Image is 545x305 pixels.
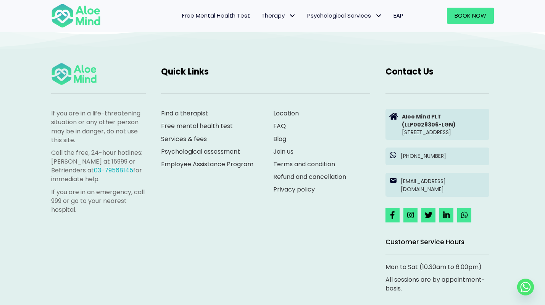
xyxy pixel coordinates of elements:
a: Free Mental Health Test [176,8,256,24]
a: Join us [273,147,293,156]
span: Contact Us [385,66,434,78]
p: [STREET_ADDRESS] [402,113,485,136]
strong: (LLP0028306-LGN) [402,121,456,128]
img: Aloe mind Logo [51,62,97,86]
p: Call the free, 24-hour hotlines: [PERSON_NAME] at 15999 or Befrienders at for immediate help. [51,148,146,184]
a: Find a therapist [161,109,208,118]
p: If you are in a life-threatening situation or any other person may be in danger, do not use this ... [51,109,146,144]
p: All sessions are by appointment-basis. [385,275,489,293]
p: [PHONE_NUMBER] [401,152,485,160]
a: Privacy policy [273,185,315,194]
p: If you are in an emergency, call 999 or go to your nearest hospital. [51,188,146,214]
a: Employee Assistance Program [161,160,253,169]
a: EAP [388,8,409,24]
nav: Menu [111,8,409,24]
a: Book Now [447,8,494,24]
a: TherapyTherapy: submenu [256,8,302,24]
img: Aloe mind Logo [51,3,101,28]
p: Mon to Sat (10.30am to 6.00pm) [385,263,489,271]
p: [EMAIL_ADDRESS][DOMAIN_NAME] [401,177,485,193]
span: Therapy [261,11,296,19]
span: EAP [393,11,403,19]
a: FAQ [273,122,286,130]
a: Aloe Mind PLT(LLP0028306-LGN)[STREET_ADDRESS] [385,109,489,140]
span: Quick Links [161,66,209,78]
span: Psychological Services [307,11,382,19]
strong: Aloe Mind PLT [402,113,441,120]
a: Refund and cancellation [273,172,346,181]
a: Whatsapp [517,279,534,295]
a: Blog [273,135,286,143]
span: Book Now [455,11,486,19]
span: Therapy: submenu [287,10,298,21]
a: [EMAIL_ADDRESS][DOMAIN_NAME] [385,173,489,197]
a: Psychological ServicesPsychological Services: submenu [302,8,388,24]
a: 03-79568145 [94,166,133,175]
span: Customer Service Hours [385,237,464,247]
a: Terms and condition [273,160,335,169]
a: [PHONE_NUMBER] [385,148,489,165]
span: Free Mental Health Test [182,11,250,19]
a: Services & fees [161,135,207,143]
a: Psychological assessment [161,147,240,156]
a: Free mental health test [161,122,233,130]
a: Location [273,109,299,118]
span: Psychological Services: submenu [373,10,384,21]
